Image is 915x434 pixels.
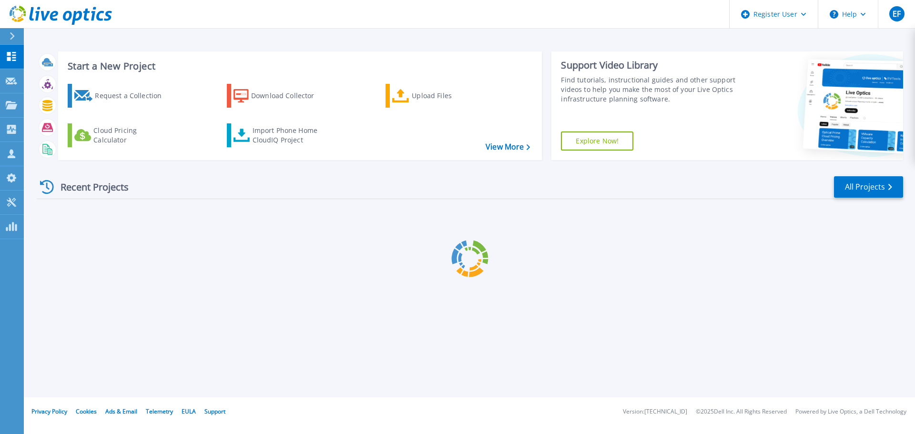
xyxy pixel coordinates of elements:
div: Upload Files [412,86,488,105]
a: Ads & Email [105,407,137,415]
li: © 2025 Dell Inc. All Rights Reserved [696,409,787,415]
a: Explore Now! [561,131,633,151]
div: Cloud Pricing Calculator [93,126,170,145]
a: Cloud Pricing Calculator [68,123,174,147]
div: Support Video Library [561,59,740,71]
a: View More [486,142,530,151]
div: Find tutorials, instructional guides and other support videos to help you make the most of your L... [561,75,740,104]
a: Support [204,407,225,415]
a: EULA [182,407,196,415]
a: Privacy Policy [31,407,67,415]
a: Request a Collection [68,84,174,108]
div: Request a Collection [95,86,171,105]
h3: Start a New Project [68,61,530,71]
span: EF [893,10,901,18]
div: Download Collector [251,86,327,105]
a: Upload Files [386,84,492,108]
a: Download Collector [227,84,333,108]
a: Telemetry [146,407,173,415]
a: All Projects [834,176,903,198]
li: Powered by Live Optics, a Dell Technology [795,409,906,415]
a: Cookies [76,407,97,415]
div: Recent Projects [37,175,142,199]
div: Import Phone Home CloudIQ Project [253,126,327,145]
li: Version: [TECHNICAL_ID] [623,409,687,415]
